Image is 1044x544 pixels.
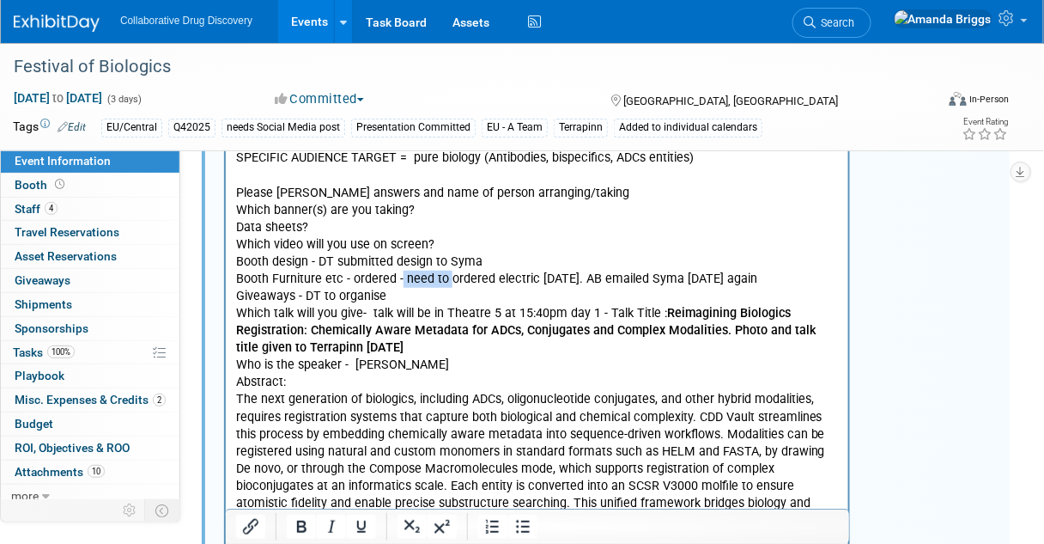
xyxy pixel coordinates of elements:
button: Italic [317,515,346,539]
div: Q42025 [168,119,215,137]
div: Event Format [865,89,1011,115]
button: Bullet list [508,515,537,539]
span: 10 [88,465,105,478]
div: In-Person [969,93,1010,106]
span: Budget [15,417,53,431]
span: Search [816,16,855,29]
div: Terrapinn [554,119,608,137]
span: Sponsorships [15,321,88,335]
span: Event Information [15,154,111,168]
span: Collaborative Drug Discovery [120,15,252,27]
td: Tags [13,118,86,138]
span: Booth [15,178,68,192]
div: needs Social Media post [222,119,345,137]
td: Personalize Event Tab Strip [115,499,145,522]
a: more [1,485,179,508]
button: Bold [287,515,316,539]
span: Travel Reservations [15,225,119,239]
button: Superscript [428,515,457,539]
a: Asset Reservations [1,245,179,268]
span: Staff [15,202,58,216]
span: Playbook [15,369,64,382]
div: Event Rating [962,118,1009,126]
span: Attachments [15,465,105,479]
span: Shipments [15,297,72,311]
div: Presentation Committed [351,119,476,137]
a: Travel Reservations [1,221,179,244]
button: Underline [347,515,376,539]
div: EU/Central [101,119,162,137]
a: ROI, Objectives & ROO [1,437,179,460]
img: Amanda Briggs [894,9,992,28]
a: Search [792,8,871,38]
span: [GEOGRAPHIC_DATA], [GEOGRAPHIC_DATA] [624,95,839,107]
a: Staff4 [1,198,179,221]
span: 4 [45,202,58,215]
a: Sponsorships [1,317,179,340]
td: Toggle Event Tabs [145,499,180,522]
a: Giveaways [1,269,179,292]
a: Misc. Expenses & Credits2 [1,388,179,412]
span: 2 [153,394,166,406]
span: Asset Reservations [15,249,117,263]
span: Tasks [13,345,75,359]
span: 100% [47,345,75,358]
img: ExhibitDay [14,15,100,32]
span: Booth not reserved yet [52,178,68,191]
a: Budget [1,413,179,436]
span: [DATE] [DATE] [13,90,103,106]
a: Tasks100% [1,341,179,364]
div: Added to individual calendars [614,119,762,137]
span: Misc. Expenses & Credits [15,393,166,406]
a: Playbook [1,364,179,388]
button: Subscript [398,515,427,539]
a: Shipments [1,293,179,316]
a: Edit [58,121,86,133]
span: to [50,91,66,105]
img: Format-Inperson.png [950,92,967,106]
button: Committed [269,90,371,108]
span: (3 days) [106,94,142,105]
div: Festival of Biologics [8,52,925,83]
span: Giveaways [15,273,70,287]
span: more [11,489,39,503]
a: Attachments10 [1,461,179,484]
a: Event Information [1,150,179,173]
button: Insert/edit link [236,515,265,539]
span: ROI, Objectives & ROO [15,441,130,455]
a: Booth [1,174,179,197]
div: EU - A Team [482,119,548,137]
button: Numbered list [478,515,507,539]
